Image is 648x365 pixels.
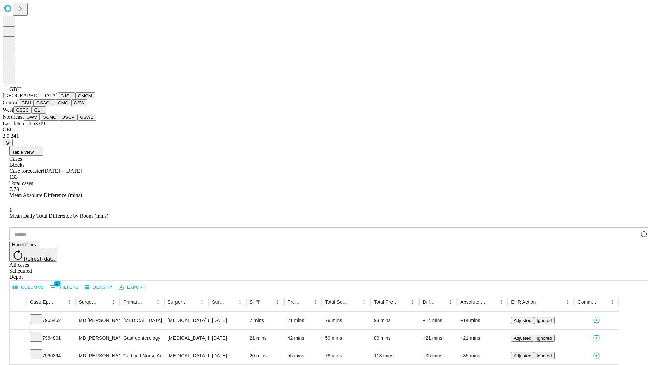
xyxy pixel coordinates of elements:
[40,114,59,121] button: GCMC
[19,99,34,106] button: GBH
[79,347,116,364] div: MD [PERSON_NAME]
[3,139,13,146] button: @
[13,350,23,362] button: Expand
[79,312,116,329] div: MD [PERSON_NAME]
[77,114,97,121] button: GSWB
[460,330,504,347] div: +21 mins
[264,297,273,307] button: Sort
[168,330,205,347] div: [MEDICAL_DATA] FLEXIBLE PROXIMAL DIAGNOSTIC
[598,297,607,307] button: Sort
[24,256,55,262] span: Refresh data
[12,242,36,247] span: Reset filters
[9,207,12,213] span: 1
[288,330,319,347] div: 42 mins
[9,86,21,92] span: GBH
[30,312,72,329] div: 7965452
[607,297,617,307] button: Menu
[9,248,57,262] button: Refresh data
[325,347,367,364] div: 78 mins
[374,299,398,305] div: Total Predicted Duration
[423,299,436,305] div: Difference
[54,280,61,287] span: 1
[253,297,263,307] div: 1 active filter
[109,297,118,307] button: Menu
[537,336,552,341] span: Ignored
[359,297,369,307] button: Menu
[55,99,71,106] button: GMC
[30,347,72,364] div: 7966394
[514,353,531,358] span: Adjusted
[250,330,281,347] div: 21 mins
[511,299,536,305] div: EHR Action
[9,168,43,174] span: Case forecaster
[75,92,95,99] button: GMCM
[399,297,408,307] button: Sort
[487,297,496,307] button: Sort
[3,127,645,133] div: GEI
[577,299,597,305] div: Comments
[423,330,454,347] div: +21 mins
[58,92,75,99] button: GJSH
[3,93,58,98] span: [GEOGRAPHIC_DATA]
[511,335,534,342] button: Adjusted
[288,299,301,305] div: Predicted In Room Duration
[71,99,87,106] button: OSW
[3,100,19,105] span: Central
[48,282,80,293] button: Show filters
[537,318,552,323] span: Ignored
[212,347,243,364] div: [DATE]
[13,333,23,344] button: Expand
[534,335,555,342] button: Ignored
[3,121,45,126] span: Last fetch: 14:53:09
[226,297,235,307] button: Sort
[325,312,367,329] div: 79 mins
[408,297,417,307] button: Menu
[13,315,23,327] button: Expand
[534,317,555,324] button: Ignored
[212,312,243,329] div: [DATE]
[534,352,555,359] button: Ignored
[43,168,82,174] span: [DATE] - [DATE]
[123,330,161,347] div: Gastroenterology
[123,312,161,329] div: [MEDICAL_DATA]
[13,106,32,114] button: OSSC
[168,312,205,329] div: [MEDICAL_DATA] (EGD), FLEXIBLE, TRANSORAL, DIAGNOSTIC
[250,312,281,329] div: 7 mins
[288,347,319,364] div: 55 mins
[12,150,34,155] span: Table View
[514,336,531,341] span: Adjusted
[374,347,416,364] div: 113 mins
[374,312,416,329] div: 93 mins
[9,241,38,248] button: Reset filters
[144,297,153,307] button: Sort
[325,330,367,347] div: 59 mins
[34,99,55,106] button: GSACH
[350,297,359,307] button: Sort
[117,282,147,293] button: Export
[5,140,10,145] span: @
[3,133,645,139] div: 2.0.241
[3,114,24,120] span: Northeast
[79,299,99,305] div: Surgeon Name
[537,353,552,358] span: Ignored
[153,297,163,307] button: Menu
[301,297,310,307] button: Sort
[460,312,504,329] div: +14 mins
[446,297,455,307] button: Menu
[55,297,64,307] button: Sort
[30,299,54,305] div: Case Epic Id
[253,297,263,307] button: Show filters
[310,297,320,307] button: Menu
[325,299,349,305] div: Total Scheduled Duration
[511,352,534,359] button: Adjusted
[250,299,253,305] div: Scheduled In Room Duration
[64,297,74,307] button: Menu
[168,299,187,305] div: Surgery Name
[3,107,13,113] span: West
[123,299,143,305] div: Primary Service
[188,297,197,307] button: Sort
[436,297,446,307] button: Sort
[9,192,82,198] span: Mean Absolute Difference (mins)
[212,330,243,347] div: [DATE]
[24,114,40,121] button: GWV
